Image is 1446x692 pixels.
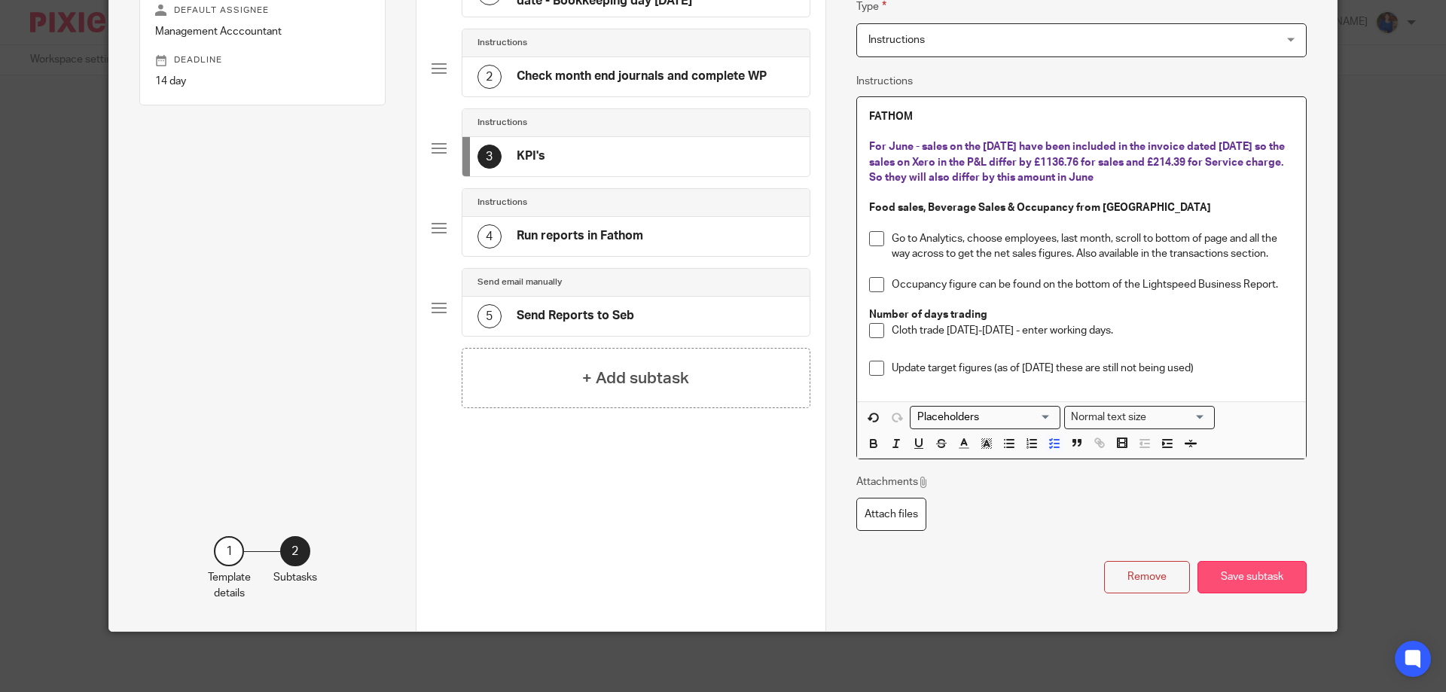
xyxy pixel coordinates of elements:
span: Instructions [868,35,925,45]
input: Search for option [912,410,1051,425]
p: 14 day [155,74,370,89]
h4: KPI's [517,148,545,164]
p: Go to Analytics, choose employees, last month, scroll to bottom of page and all the way across to... [892,231,1294,262]
h4: Run reports in Fathom [517,228,643,244]
p: Subtasks [273,570,317,585]
strong: Number of days trading [869,309,987,320]
p: Template details [208,570,251,601]
div: 2 [280,536,310,566]
label: Instructions [856,74,913,89]
p: Default assignee [155,5,370,17]
label: Attach files [856,498,926,532]
div: 1 [214,536,244,566]
input: Search for option [1152,410,1206,425]
p: Cloth trade [DATE]-[DATE] - enter working days. [892,323,1294,338]
p: Deadline [155,54,370,66]
strong: FATHOM [869,111,913,122]
h4: + Add subtask [582,367,689,390]
h4: Send email manually [477,276,562,288]
p: Attachments [856,474,929,489]
h4: Instructions [477,37,527,49]
div: Placeholders [910,406,1060,429]
button: Save subtask [1197,561,1307,593]
div: Search for option [1064,406,1215,429]
h4: Instructions [477,117,527,129]
div: Text styles [1064,406,1215,429]
h4: Send Reports to Seb [517,308,634,324]
div: 4 [477,224,502,248]
div: 2 [477,65,502,89]
p: Update target figures (as of [DATE] these are still not being used) [892,361,1294,376]
span: For June - sales on the [DATE] have been included in the invoice dated [DATE] so the sales on Xer... [869,142,1287,183]
div: 5 [477,304,502,328]
h4: Check month end journals and complete WP [517,69,767,84]
p: Occupancy figure can be found on the bottom of the Lightspeed Business Report. [892,277,1294,292]
strong: Food sales, Beverage Sales & Occupancy from [GEOGRAPHIC_DATA] [869,203,1211,213]
div: Search for option [910,406,1060,429]
span: Normal text size [1068,410,1150,425]
h4: Instructions [477,197,527,209]
button: Remove [1104,561,1190,593]
div: 3 [477,145,502,169]
p: Management Acccountant [155,24,370,39]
